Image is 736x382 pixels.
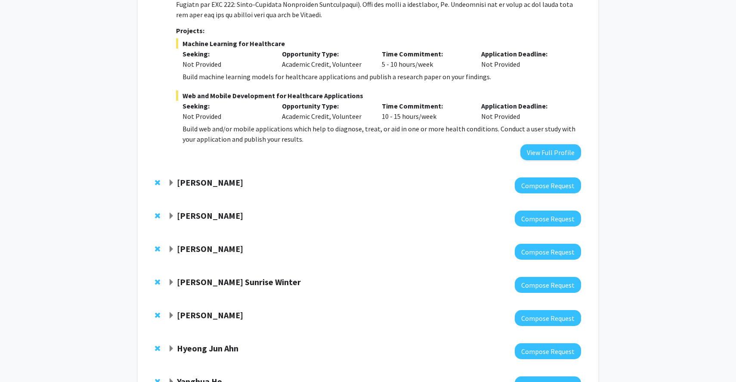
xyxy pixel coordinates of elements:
p: Application Deadline: [481,49,568,59]
strong: [PERSON_NAME] [177,210,243,221]
span: Remove Jenifer Sunrise Winter from bookmarks [155,279,160,286]
span: Remove Christina Karamperidou from bookmarks [155,212,160,219]
strong: [PERSON_NAME] [177,177,243,188]
div: 5 - 10 hours/week [375,49,475,69]
div: Not Provided [475,49,575,69]
button: Compose Request to Jenifer Sunrise Winter [515,277,581,293]
span: Expand Yiqiang Zhang Bookmark [168,312,175,319]
p: Build machine learning models for healthcare applications and publish a research paper on your fi... [182,71,581,82]
span: Remove Yiqiang Zhang from bookmarks [155,312,160,319]
span: Expand Christina Karamperidou Bookmark [168,213,175,220]
div: Academic Credit, Volunteer [275,101,375,121]
iframe: Chat [6,343,37,376]
p: Opportunity Type: [282,49,369,59]
button: Compose Request to Hyeong Jun Ahn [515,343,581,359]
button: Compose Request to Christina Karamperidou [515,211,581,227]
button: Compose Request to Jiakai Chen [515,244,581,260]
p: Seeking: [182,101,269,111]
strong: Hyeong Jun Ahn [177,343,238,354]
strong: Projects: [176,26,204,35]
div: Not Provided [182,111,269,121]
p: Time Commitment: [382,101,469,111]
button: View Full Profile [520,144,581,160]
span: Remove Peter Sadowski from bookmarks [155,179,160,186]
p: Time Commitment: [382,49,469,59]
strong: [PERSON_NAME] [177,310,243,320]
div: Not Provided [475,101,575,121]
strong: [PERSON_NAME] Sunrise Winter [177,276,301,287]
div: Academic Credit, Volunteer [275,49,375,69]
strong: [PERSON_NAME] [177,243,243,254]
button: Compose Request to Yiqiang Zhang [515,310,581,326]
p: Application Deadline: [481,101,568,111]
p: Opportunity Type: [282,101,369,111]
div: Not Provided [182,59,269,69]
div: 10 - 15 hours/week [375,101,475,121]
span: Remove Jiakai Chen from bookmarks [155,245,160,252]
span: Expand Jiakai Chen Bookmark [168,246,175,253]
span: Machine Learning for Healthcare [176,38,581,49]
p: Seeking: [182,49,269,59]
span: Expand Hyeong Jun Ahn Bookmark [168,345,175,352]
span: Expand Jenifer Sunrise Winter Bookmark [168,279,175,286]
button: Compose Request to Peter Sadowski [515,177,581,193]
span: Expand Peter Sadowski Bookmark [168,180,175,186]
p: Build web and/or mobile applications which help to diagnose, treat, or aid in one or more health ... [182,124,581,144]
span: Web and Mobile Development for Healthcare Applications [176,90,581,101]
span: Remove Hyeong Jun Ahn from bookmarks [155,345,160,352]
